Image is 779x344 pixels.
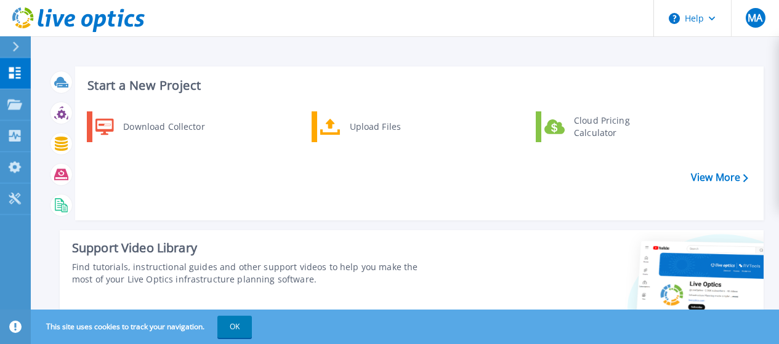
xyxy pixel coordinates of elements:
div: Find tutorials, instructional guides and other support videos to help you make the most of your L... [72,261,438,286]
a: Download Collector [87,111,213,142]
div: Upload Files [344,114,435,139]
div: Support Video Library [72,240,438,256]
div: Cloud Pricing Calculator [568,114,659,139]
a: View More [691,172,748,183]
button: OK [217,316,252,338]
span: This site uses cookies to track your navigation. [34,316,252,338]
span: MA [748,13,762,23]
a: Cloud Pricing Calculator [536,111,662,142]
a: Upload Files [312,111,438,142]
h3: Start a New Project [87,79,748,92]
div: Download Collector [117,114,210,139]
